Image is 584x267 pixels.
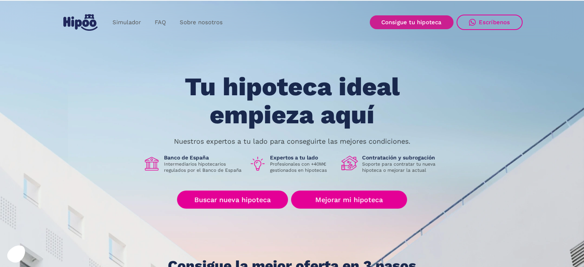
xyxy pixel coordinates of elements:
a: Mejorar mi hipoteca [291,191,407,209]
a: Sobre nosotros [173,15,230,30]
a: Buscar nueva hipoteca [177,191,288,209]
a: Escríbenos [457,15,523,30]
a: Simulador [106,15,148,30]
h1: Tu hipoteca ideal empieza aquí [146,73,437,129]
p: Intermediarios hipotecarios regulados por el Banco de España [164,161,243,173]
h1: Banco de España [164,154,243,161]
div: Escríbenos [479,19,510,26]
p: Profesionales con +40M€ gestionados en hipotecas [270,161,335,173]
a: home [62,11,99,34]
p: Nuestros expertos a tu lado para conseguirte las mejores condiciones. [174,138,410,144]
h1: Contratación y subrogación [362,154,441,161]
h1: Expertos a tu lado [270,154,335,161]
p: Soporte para contratar tu nueva hipoteca o mejorar la actual [362,161,441,173]
a: Consigue tu hipoteca [370,15,453,29]
a: FAQ [148,15,173,30]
